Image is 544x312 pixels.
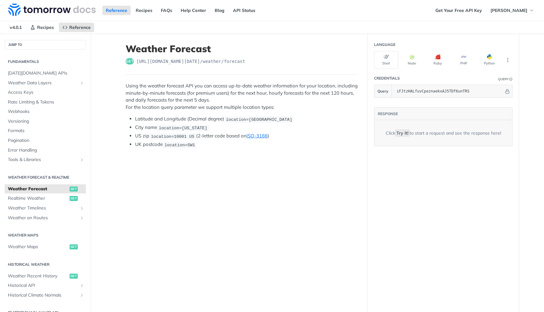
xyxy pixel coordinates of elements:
span: get [70,196,78,201]
a: API Status [229,6,259,15]
img: Tomorrow.io Weather API Docs [8,3,96,16]
a: Versioning [5,117,86,126]
a: Historical Climate NormalsShow subpages for Historical Climate Normals [5,291,86,300]
h2: Weather Forecast & realtime [5,175,86,180]
span: Query [377,88,388,94]
svg: More ellipsis [505,57,511,63]
span: Reference [69,25,91,30]
div: Language [374,42,395,47]
input: apikey [394,85,504,97]
div: Click to start a request and see the response here! [386,130,501,136]
a: [DATE][DOMAIN_NAME] APIs [5,69,86,78]
a: Rate Limiting & Tokens [5,97,86,107]
a: Pagination [5,136,86,145]
a: Reference [102,6,131,15]
button: Ruby [426,51,450,69]
li: US zip (2-letter code based on ) [135,132,358,140]
button: JUMP TO [5,40,86,49]
span: Tools & Libraries [8,157,78,163]
a: Recipes [27,23,57,32]
h2: Fundamentals [5,59,86,64]
a: Recipes [132,6,156,15]
a: Weather on RoutesShow subpages for Weather on Routes [5,213,86,223]
div: QueryInformation [498,77,513,81]
li: City name [135,124,358,131]
li: UK postcode [135,141,358,148]
a: Tools & LibrariesShow subpages for Tools & Libraries [5,155,86,164]
a: Weather Data LayersShow subpages for Weather Data Layers [5,78,86,88]
span: get [70,187,78,192]
span: get [70,274,78,279]
span: v4.0.1 [6,23,25,32]
a: Weather Forecastget [5,184,86,194]
div: Query [498,77,509,81]
span: https://api.tomorrow.io/v4/weather/forecast [136,58,245,64]
code: location=[GEOGRAPHIC_DATA] [224,116,294,123]
div: Credentials [374,75,400,81]
span: get [70,244,78,249]
a: Webhooks [5,107,86,116]
span: Weather Data Layers [8,80,78,86]
a: Weather TimelinesShow subpages for Weather Timelines [5,203,86,213]
button: Query [374,85,392,97]
span: get [126,58,134,64]
a: Formats [5,126,86,136]
code: location=10001 US [149,133,196,140]
span: Weather Forecast [8,186,68,192]
button: Show subpages for Weather Timelines [79,206,84,211]
a: Historical APIShow subpages for Historical API [5,281,86,290]
span: Recipes [37,25,54,30]
a: Get Your Free API Key [432,6,485,15]
button: Python [477,51,501,69]
span: Historical API [8,282,78,289]
code: location=[US_STATE] [157,125,209,131]
span: [DATE][DOMAIN_NAME] APIs [8,70,84,76]
span: Realtime Weather [8,195,68,202]
span: Access Keys [8,89,84,96]
h2: Historical Weather [5,262,86,267]
span: Error Handling [8,147,84,153]
span: Weather on Routes [8,215,78,221]
span: Versioning [8,118,84,125]
span: Formats [8,128,84,134]
span: Historical Climate Normals [8,292,78,298]
button: Show subpages for Historical Climate Normals [79,293,84,298]
button: PHP [451,51,476,69]
h1: Weather Forecast [126,43,358,54]
code: location=SW1 [163,142,197,148]
button: [PERSON_NAME] [487,6,538,15]
button: Node [400,51,424,69]
code: Try It! [395,130,410,136]
a: FAQs [157,6,176,15]
a: Weather Recent Historyget [5,271,86,281]
li: Latitude and Longitude (Decimal degree) [135,115,358,123]
button: More Languages [503,55,513,65]
button: Show subpages for Tools & Libraries [79,157,84,162]
span: Pagination [8,137,84,144]
i: Information [509,78,513,81]
a: Error Handling [5,146,86,155]
a: Realtime Weatherget [5,194,86,203]
a: Help Center [177,6,210,15]
button: Hide [504,88,511,94]
a: Weather Mapsget [5,242,86,252]
a: ISO-3166 [246,133,268,139]
span: Weather Maps [8,244,68,250]
span: Webhooks [8,109,84,115]
p: Using the weather forecast API you can access up-to-date weather information for your location, i... [126,82,358,111]
button: Show subpages for Historical API [79,283,84,288]
span: Rate Limiting & Tokens [8,99,84,105]
span: Weather Timelines [8,205,78,211]
a: Access Keys [5,88,86,97]
span: Weather Recent History [8,273,68,279]
a: Blog [211,6,228,15]
button: Shell [374,51,398,69]
button: RESPONSE [377,111,398,117]
span: [PERSON_NAME] [490,8,527,13]
a: Reference [59,23,94,32]
button: Show subpages for Weather on Routes [79,215,84,220]
h2: Weather Maps [5,232,86,238]
button: Show subpages for Weather Data Layers [79,81,84,86]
